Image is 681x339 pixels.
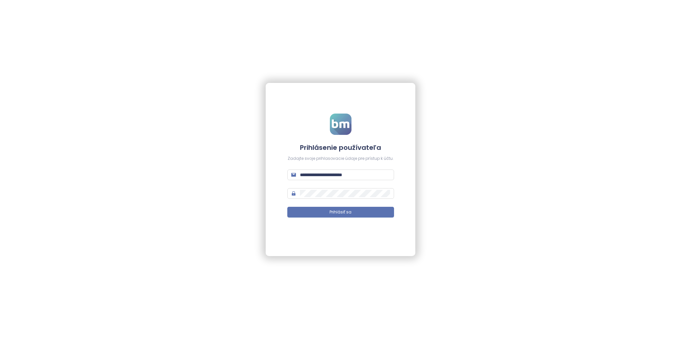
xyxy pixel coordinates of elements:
[287,156,394,162] div: Zadajte svoje prihlasovacie údaje pre prístup k účtu.
[287,143,394,152] h4: Prihlásenie používateľa
[291,191,296,196] span: lock
[291,172,296,177] span: mail
[330,209,351,215] span: Prihlásiť sa
[330,114,351,135] img: logo
[287,207,394,217] button: Prihlásiť sa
